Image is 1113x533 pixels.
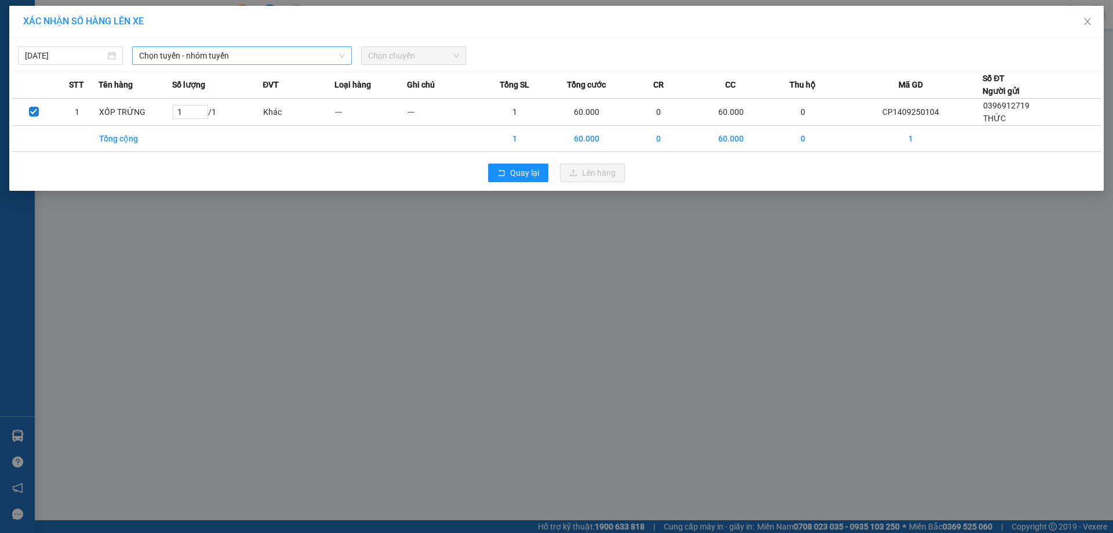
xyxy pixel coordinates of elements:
td: 1 [56,99,99,126]
td: --- [334,99,406,126]
td: 0 [623,126,694,152]
span: Tên hàng [99,78,133,91]
span: THỨC [983,114,1006,123]
span: CC [725,78,736,91]
span: Mã GD [899,78,923,91]
span: close [1083,17,1092,26]
span: XÁC NHẬN SỐ HÀNG LÊN XE [23,16,144,27]
span: ĐVT [263,78,279,91]
span: down [339,52,345,59]
button: Close [1071,6,1104,38]
td: 60.000 [551,126,623,152]
td: --- [407,99,479,126]
span: Quay lại [510,166,539,179]
span: Thu hộ [790,78,816,91]
td: 60.000 [694,99,766,126]
span: Chọn tuyến - nhóm tuyến [139,47,345,64]
td: 60.000 [694,126,766,152]
input: 14/09/2025 [25,49,106,62]
span: Tổng SL [500,78,529,91]
td: / 1 [172,99,263,126]
td: 1 [479,99,551,126]
td: 0 [767,126,839,152]
span: Ghi chú [407,78,435,91]
button: uploadLên hàng [560,164,625,182]
td: 60.000 [551,99,623,126]
td: XỐP TRỨNG [99,99,172,126]
span: Loại hàng [334,78,371,91]
span: 0396912719 [983,101,1030,110]
td: CP1409250104 [839,99,983,126]
span: STT [69,78,84,91]
td: Tổng cộng [99,126,172,152]
li: 271 - [PERSON_NAME] - [GEOGRAPHIC_DATA] - [GEOGRAPHIC_DATA] [108,28,485,43]
div: Số ĐT Người gửi [983,72,1020,97]
span: CR [653,78,664,91]
span: rollback [497,169,505,178]
td: Khác [263,99,334,126]
button: rollbackQuay lại [488,164,548,182]
span: Số lượng [172,78,205,91]
span: Chọn chuyến [368,47,459,64]
td: 1 [479,126,551,152]
td: 1 [839,126,983,152]
img: logo.jpg [14,14,101,72]
td: 0 [623,99,694,126]
span: Tổng cước [567,78,606,91]
td: 0 [767,99,839,126]
b: GỬI : VP Cẩm Phả [14,79,143,98]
